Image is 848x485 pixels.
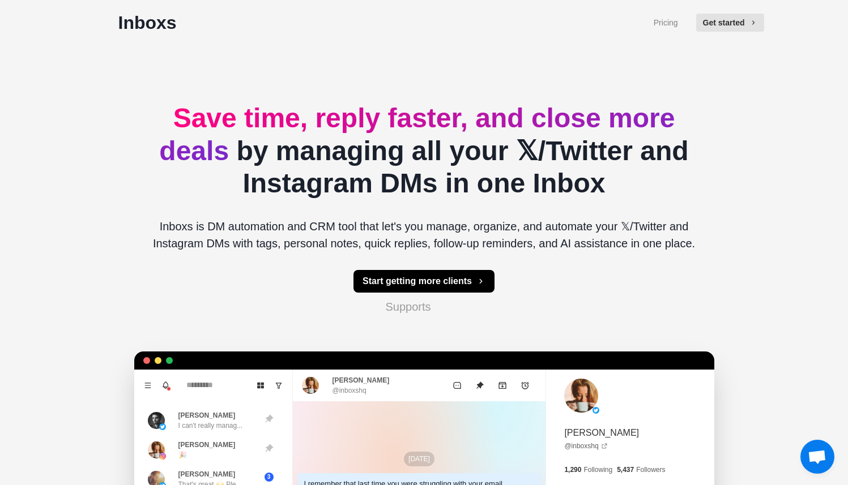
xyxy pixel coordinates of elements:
[143,102,705,200] h2: by managing all your 𝕏/Twitter and Instagram DMs in one Inbox
[564,379,598,413] img: picture
[178,450,187,460] p: 🎉
[404,452,434,466] p: [DATE]
[491,374,514,397] button: Archive
[800,440,834,474] a: Open chat
[514,374,536,397] button: Add reminder
[583,465,612,475] p: Following
[178,469,236,479] p: [PERSON_NAME]
[436,301,447,312] img: #
[617,465,634,475] p: 5,437
[178,420,243,431] p: I can't really manag...
[451,301,463,312] img: #
[118,9,177,36] p: Inboxs
[157,376,175,394] button: Notifications
[270,376,288,394] button: Show unread conversations
[636,465,665,475] p: Followers
[333,375,390,385] p: [PERSON_NAME]
[564,441,607,451] a: @inboxshq
[593,407,599,414] img: picture
[353,270,495,293] button: Start getting more clients
[564,465,581,475] p: 1,290
[468,374,491,397] button: Unpin
[333,385,367,396] p: @inboxshq
[302,377,319,394] img: picture
[159,453,166,460] img: picture
[252,376,270,394] button: Board View
[265,473,274,482] span: 3
[159,423,166,430] img: picture
[148,441,165,458] img: picture
[178,440,236,450] p: [PERSON_NAME]
[446,374,468,397] button: Mark as unread
[159,103,675,166] span: Save time, reply faster, and close more deals
[84,11,108,35] img: logo
[385,298,431,315] p: Supports
[143,218,705,252] p: Inboxs is DM automation and CRM tool that let's you manage, organize, and automate your 𝕏/Twitter...
[84,9,177,36] a: logoInboxs
[654,17,678,29] a: Pricing
[178,410,236,420] p: [PERSON_NAME]
[139,376,157,394] button: Menu
[148,412,165,429] img: picture
[696,14,764,32] button: Get started
[564,426,639,440] p: [PERSON_NAME]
